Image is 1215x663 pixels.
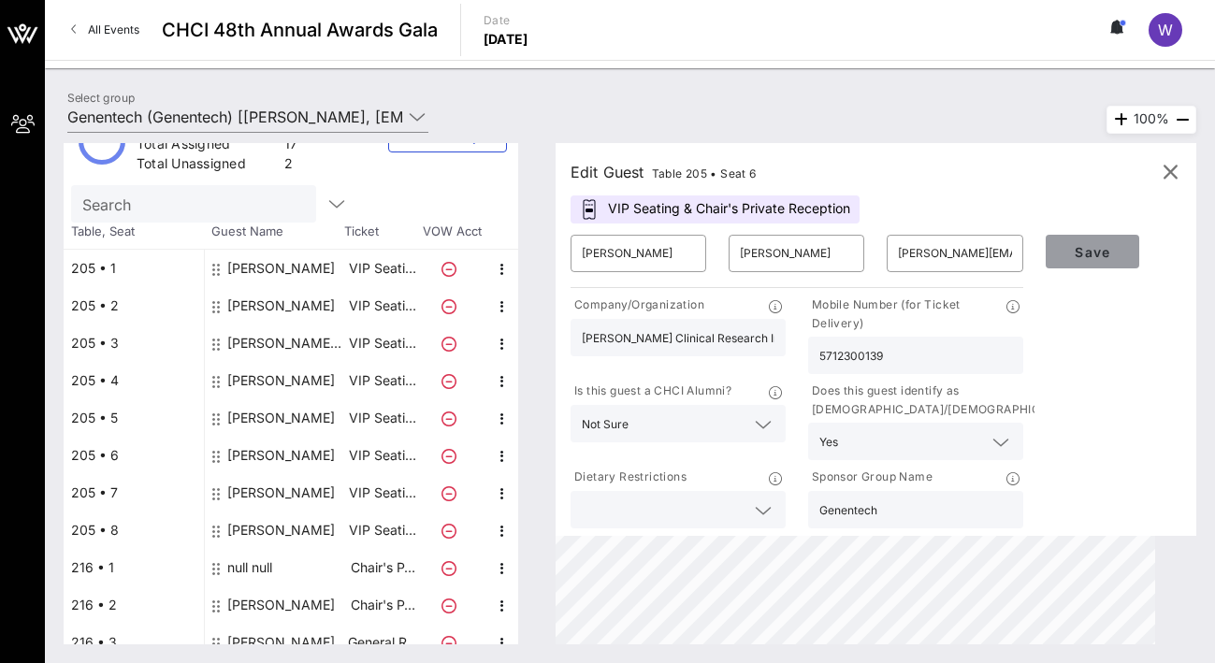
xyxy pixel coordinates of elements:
div: Sandra Pizarro-Carrillo [227,362,335,399]
div: 216 • 3 [64,624,204,661]
div: 205 • 8 [64,512,204,549]
p: Dietary Restrictions [571,468,687,487]
p: Is this guest a CHCI Alumni? [571,382,731,401]
p: Date [484,11,528,30]
button: Save [1046,235,1139,268]
p: VIP Seati… [345,437,420,474]
div: Total Unassigned [137,154,277,178]
div: Jayson Johnson [227,586,335,624]
p: VIP Seati… [345,512,420,549]
div: Veronica Sandoval [227,399,335,437]
div: Yes [808,423,1023,460]
div: 2 [284,154,299,178]
div: 205 • 7 [64,474,204,512]
div: Not Sure [571,405,786,442]
span: All Events [88,22,139,36]
p: [DATE] [484,30,528,49]
div: Joy Russell [227,250,335,287]
div: 205 • 3 [64,324,204,362]
p: Chair's P… [345,586,420,624]
span: Table 205 • Seat 6 [652,166,757,180]
span: Guest Name [204,223,344,241]
div: 205 • 5 [64,399,204,437]
p: Sponsor Group Name [808,468,933,487]
div: Edit Guest [571,159,757,185]
div: VIP Seating & Chair's Private Reception [571,195,860,223]
p: Does this guest identify as [DEMOGRAPHIC_DATA]/[DEMOGRAPHIC_DATA]? [808,382,1086,419]
input: First Name* [582,238,695,268]
div: 205 • 1 [64,250,204,287]
div: Beatriz Perez Sanz [227,324,345,362]
p: VIP Seati… [345,474,420,512]
div: Audrey Escobedo [227,474,335,512]
input: Last Name* [740,238,853,268]
span: Table, Seat [64,223,204,241]
p: VIP Seati… [345,362,420,399]
div: Ravi Upadhyay [227,512,335,549]
div: 17 [284,135,299,158]
div: null null [227,549,272,586]
p: General R… [345,624,420,661]
span: W [1158,21,1173,39]
span: Save [1061,244,1124,260]
input: Email* [898,238,1011,268]
p: Chair's P… [345,549,420,586]
div: W [1149,13,1182,47]
span: CHCI 48th Annual Awards Gala [162,16,438,44]
div: Yes [819,436,838,449]
p: Mobile Number (for Ticket Delivery) [808,295,1006,333]
div: 205 • 2 [64,287,204,324]
div: 216 • 2 [64,586,204,624]
span: Ticket [344,223,419,241]
p: VIP Seati… [345,250,420,287]
div: Total Assigned [137,135,277,158]
span: VOW Acct [419,223,485,241]
label: Select group [67,91,135,105]
div: 100% [1107,106,1196,134]
a: All Events [60,15,151,45]
div: Fabian Sandoval [227,437,335,474]
p: VIP Seati… [345,399,420,437]
div: Not Sure [582,418,629,431]
div: Ellen Lee [227,287,335,324]
div: Whitney Ellis [227,624,335,661]
div: 216 • 1 [64,549,204,586]
div: 205 • 4 [64,362,204,399]
div: 205 • 6 [64,437,204,474]
p: Company/Organization [571,295,704,315]
p: VIP Seati… [345,287,420,324]
p: VIP Seati… [345,324,420,362]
